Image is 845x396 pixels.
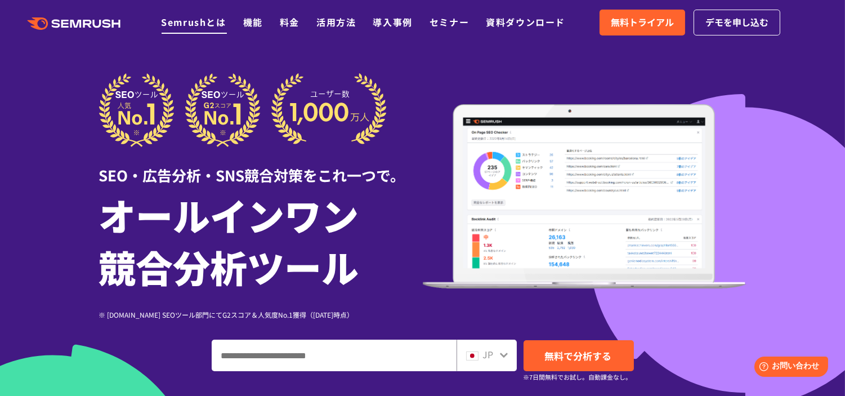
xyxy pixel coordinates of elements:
span: 無料トライアル [611,15,674,30]
span: JP [483,348,494,361]
span: デモを申し込む [705,15,768,30]
iframe: Help widget launcher [745,352,833,384]
input: ドメイン、キーワードまたはURLを入力してください [212,340,456,371]
a: 料金 [280,15,299,29]
a: Semrushとは [161,15,226,29]
a: セミナー [430,15,469,29]
a: 活用方法 [316,15,356,29]
div: ※ [DOMAIN_NAME] SEOツール部門にてG2スコア＆人気度No.1獲得（[DATE]時点） [99,309,423,320]
a: 無料トライアル [600,10,685,35]
a: 導入事例 [373,15,413,29]
h1: オールインワン 競合分析ツール [99,189,423,292]
a: 資料ダウンロード [486,15,565,29]
a: 無料で分析する [524,340,634,371]
a: 機能 [243,15,263,29]
span: 無料で分析する [545,349,612,363]
a: デモを申し込む [694,10,780,35]
small: ※7日間無料でお試し。自動課金なし。 [524,372,632,382]
div: SEO・広告分析・SNS競合対策をこれ一つで。 [99,147,423,186]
